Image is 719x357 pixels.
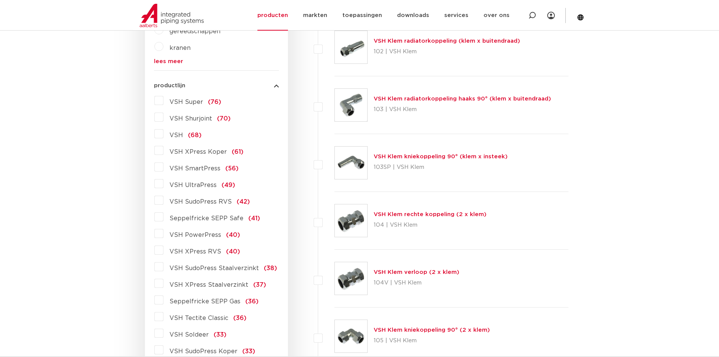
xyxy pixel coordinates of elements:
a: VSH Klem radiatorkoppeling (klem x buitendraad) [374,38,520,44]
span: (76) [208,99,221,105]
span: (40) [226,232,240,238]
span: (33) [242,348,255,354]
span: (33) [214,332,226,338]
img: Thumbnail for VSH Klem radiatorkoppeling (klem x buitendraad) [335,31,367,63]
img: Thumbnail for VSH Klem radiatorkoppeling haaks 90° (klem x buitendraad) [335,89,367,121]
a: VSH Klem kniekoppeling 90° (klem x insteek) [374,154,508,159]
span: VSH SmartPress [169,165,220,172]
span: VSH Super [169,99,203,105]
span: (61) [232,149,243,155]
span: VSH XPress Staalverzinkt [169,282,248,288]
p: 104 | VSH Klem [374,219,487,231]
a: VSH Klem kniekoppeling 90° (2 x klem) [374,327,490,333]
span: Seppelfricke SEPP Gas [169,298,240,304]
p: 104V | VSH Klem [374,277,459,289]
span: (68) [188,132,202,138]
a: kranen [169,45,191,51]
p: 105 | VSH Klem [374,335,490,347]
p: 103SP | VSH Klem [374,161,508,173]
span: VSH SudoPress Koper [169,348,237,354]
span: (36) [233,315,246,321]
a: lees meer [154,59,279,64]
img: Thumbnail for VSH Klem rechte koppeling (2 x klem) [335,204,367,237]
span: Seppelfricke SEPP Safe [169,215,243,221]
a: VSH Klem verloop (2 x klem) [374,269,459,275]
span: (36) [245,298,259,304]
span: (41) [248,215,260,221]
span: (56) [225,165,239,172]
p: 103 | VSH Klem [374,104,551,116]
span: VSH SudoPress Staalverzinkt [169,265,259,271]
img: Thumbnail for VSH Klem verloop (2 x klem) [335,262,367,295]
span: (42) [237,199,250,205]
img: Thumbnail for VSH Klem kniekoppeling 90° (klem x insteek) [335,147,367,179]
span: (37) [253,282,266,288]
a: VSH Klem radiatorkoppeling haaks 90° (klem x buitendraad) [374,96,551,102]
span: productlijn [154,83,185,88]
span: VSH XPress Koper [169,149,227,155]
span: VSH XPress RVS [169,249,221,255]
p: 102 | VSH Klem [374,46,520,58]
span: VSH [169,132,183,138]
span: VSH Soldeer [169,332,209,338]
button: productlijn [154,83,279,88]
a: gereedschappen [169,28,220,34]
span: VSH SudoPress RVS [169,199,232,205]
span: VSH UltraPress [169,182,217,188]
span: (49) [222,182,235,188]
span: (40) [226,249,240,255]
span: (38) [264,265,277,271]
a: VSH Klem rechte koppeling (2 x klem) [374,212,487,217]
span: VSH PowerPress [169,232,221,238]
span: (70) [217,116,231,122]
span: VSH Shurjoint [169,116,212,122]
img: Thumbnail for VSH Klem kniekoppeling 90° (2 x klem) [335,320,367,352]
span: VSH Tectite Classic [169,315,228,321]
